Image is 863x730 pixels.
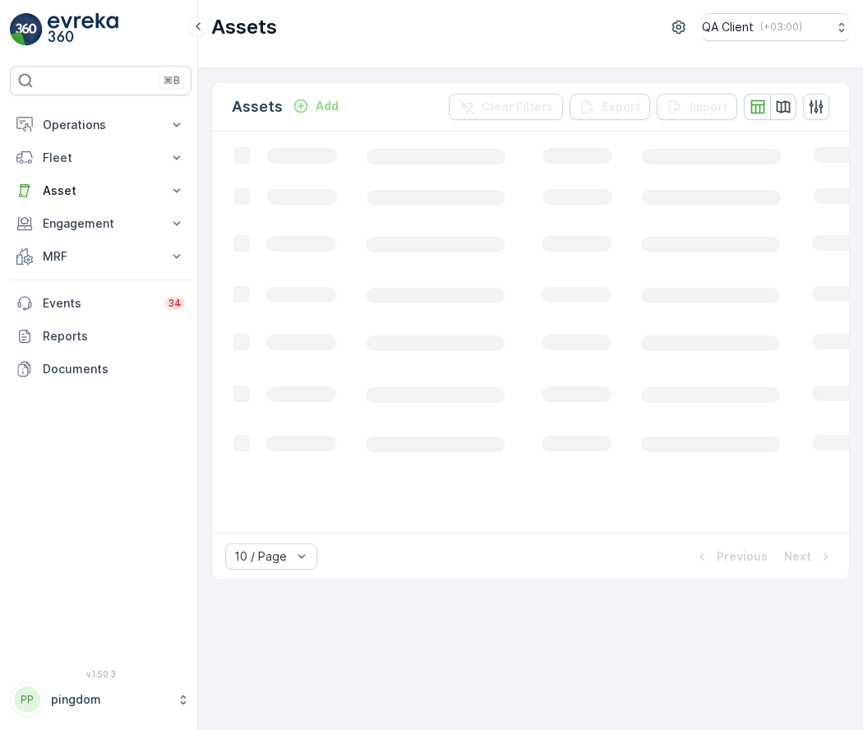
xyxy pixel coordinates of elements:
[43,117,159,133] p: Operations
[690,99,727,115] p: Import
[10,320,192,353] a: Reports
[211,14,277,40] p: Assets
[657,94,737,120] button: Import
[10,207,192,240] button: Engagement
[43,295,155,312] p: Events
[10,141,192,174] button: Fleet
[48,13,118,46] img: logo_light-DOdMpM7g.png
[10,109,192,141] button: Operations
[168,297,182,310] p: 34
[482,99,553,115] p: Clear Filters
[10,240,192,273] button: MRF
[570,94,650,120] button: Export
[449,94,563,120] button: Clear Filters
[10,13,43,46] img: logo
[43,361,185,377] p: Documents
[316,98,339,114] p: Add
[43,182,159,199] p: Asset
[10,682,192,717] button: PPpingdom
[10,353,192,386] a: Documents
[784,548,811,565] p: Next
[164,74,180,87] p: ⌘B
[10,287,192,320] a: Events34
[702,13,850,41] button: QA Client(+03:00)
[760,21,802,34] p: ( +03:00 )
[10,174,192,207] button: Asset
[286,96,345,116] button: Add
[232,95,283,118] p: Assets
[43,328,185,344] p: Reports
[14,686,40,713] div: PP
[43,248,159,265] p: MRF
[782,547,836,566] button: Next
[51,691,168,708] p: pingdom
[43,215,159,232] p: Engagement
[692,547,769,566] button: Previous
[702,19,754,35] p: QA Client
[717,548,768,565] p: Previous
[43,150,159,166] p: Fleet
[602,99,640,115] p: Export
[10,669,192,679] span: v 1.50.3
